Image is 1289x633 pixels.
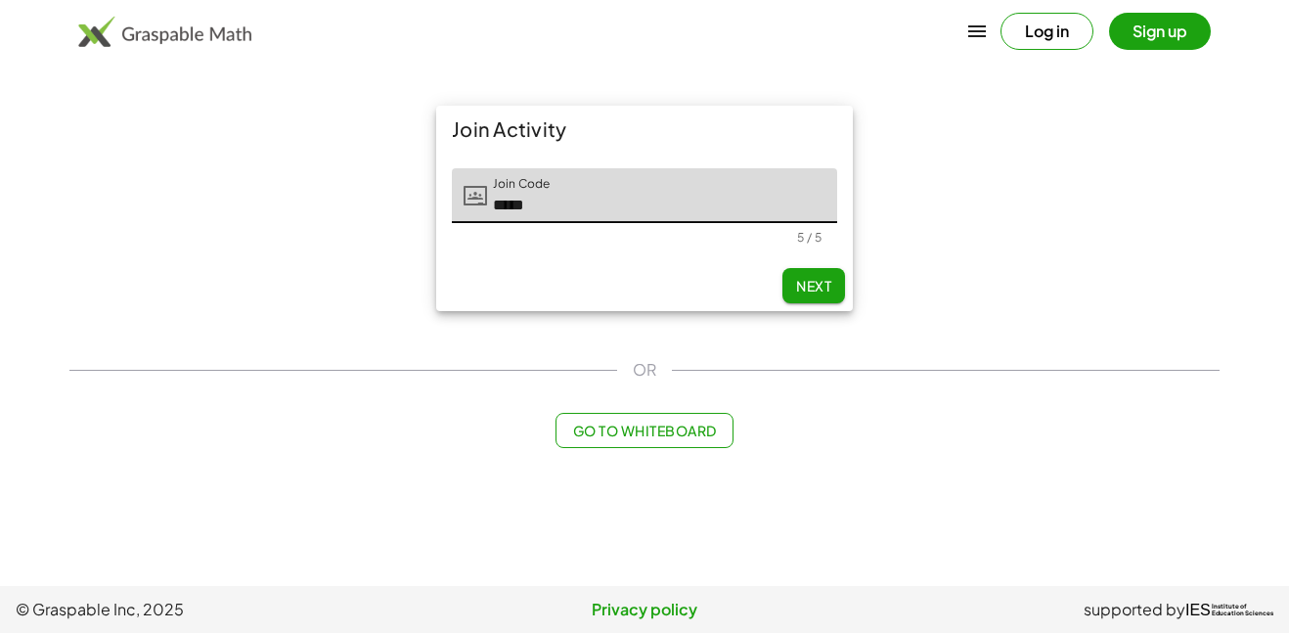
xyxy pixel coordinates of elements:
a: Privacy policy [435,598,855,621]
button: Log in [1000,13,1093,50]
div: Join Activity [436,106,853,153]
div: 5 / 5 [797,230,822,245]
button: Go to Whiteboard [556,413,733,448]
span: IES [1185,601,1211,619]
button: Sign up [1109,13,1211,50]
span: Next [796,277,831,294]
span: Institute of Education Sciences [1212,604,1273,617]
span: Go to Whiteboard [572,422,716,439]
span: © Graspable Inc, 2025 [16,598,435,621]
a: IESInstitute ofEducation Sciences [1185,598,1273,621]
span: supported by [1084,598,1185,621]
button: Next [782,268,845,303]
span: OR [633,358,656,382]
